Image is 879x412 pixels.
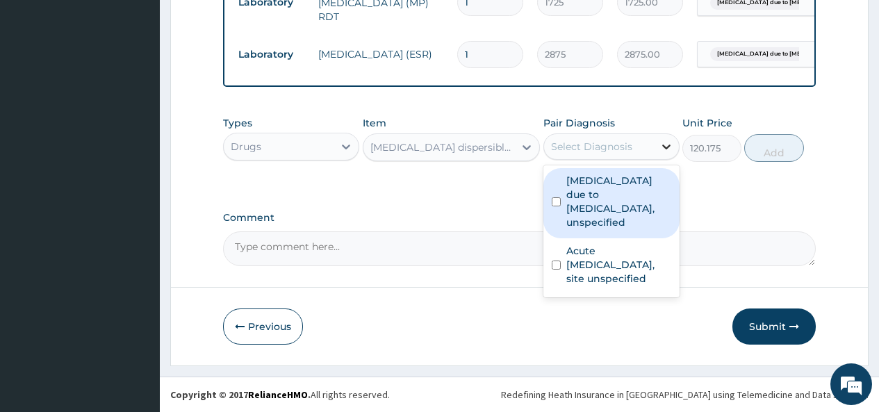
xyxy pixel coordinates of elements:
[370,140,516,154] div: [MEDICAL_DATA] dispersible 20/120mg
[170,388,311,401] strong: Copyright © 2017 .
[160,377,879,412] footer: All rights reserved.
[223,212,816,224] label: Comment
[248,388,308,401] a: RelianceHMO
[744,134,803,162] button: Add
[7,269,265,318] textarea: Type your message and hit 'Enter'
[682,116,732,130] label: Unit Price
[223,308,303,345] button: Previous
[81,120,192,260] span: We're online!
[223,117,252,129] label: Types
[363,116,386,130] label: Item
[566,244,671,286] label: Acute [MEDICAL_DATA], site unspecified
[311,40,450,68] td: [MEDICAL_DATA] (ESR)
[26,69,56,104] img: d_794563401_company_1708531726252_794563401
[566,174,671,229] label: [MEDICAL_DATA] due to [MEDICAL_DATA], unspecified
[543,116,615,130] label: Pair Diagnosis
[231,140,261,154] div: Drugs
[72,78,233,96] div: Chat with us now
[551,140,632,154] div: Select Diagnosis
[228,7,261,40] div: Minimize live chat window
[710,47,864,61] span: [MEDICAL_DATA] due to [MEDICAL_DATA] falc...
[501,388,869,402] div: Redefining Heath Insurance in [GEOGRAPHIC_DATA] using Telemedicine and Data Science!
[231,42,311,67] td: Laboratory
[732,308,816,345] button: Submit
